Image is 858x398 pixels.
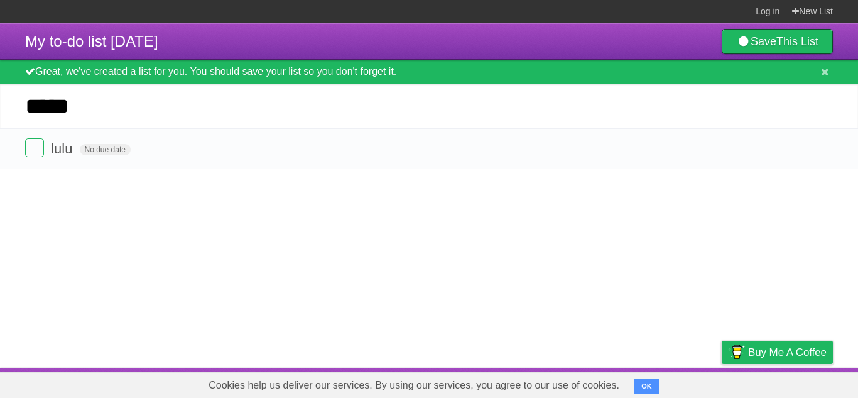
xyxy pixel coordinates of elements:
[722,29,833,54] a: SaveThis List
[776,35,818,48] b: This List
[596,371,647,395] a: Developers
[748,341,827,363] span: Buy me a coffee
[555,371,581,395] a: About
[722,341,833,364] a: Buy me a coffee
[663,371,690,395] a: Terms
[25,138,44,157] label: Done
[705,371,738,395] a: Privacy
[728,341,745,363] img: Buy me a coffee
[80,144,131,155] span: No due date
[196,373,632,398] span: Cookies help us deliver our services. By using our services, you agree to our use of cookies.
[634,379,659,394] button: OK
[754,371,833,395] a: Suggest a feature
[51,141,75,157] span: lulu
[25,33,158,50] span: My to-do list [DATE]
